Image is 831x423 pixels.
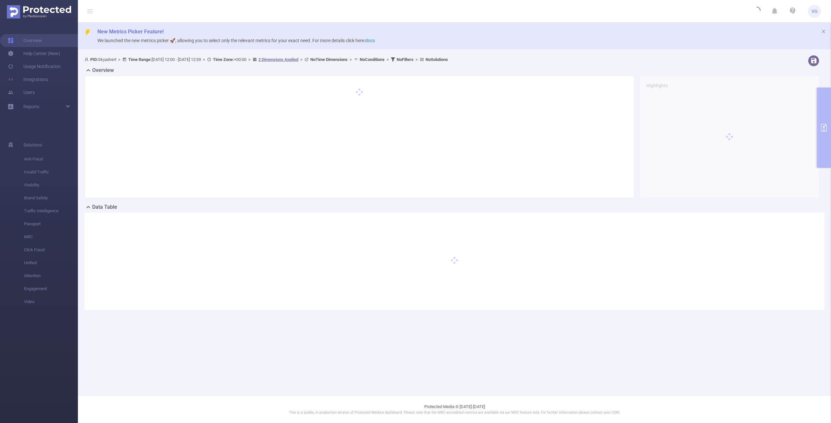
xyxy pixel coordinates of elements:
[97,29,164,35] span: New Metrics Picker Feature!
[8,47,60,60] a: Help Center (New)
[310,57,348,62] b: No Time Dimensions
[246,57,253,62] span: >
[812,5,818,18] span: VG
[84,57,90,62] i: icon: user
[213,57,234,62] b: Time Zone:
[821,29,826,34] i: icon: close
[348,57,354,62] span: >
[24,166,78,179] span: Invalid Traffic
[94,410,815,416] p: This is a stable, in production version of Protected Media's dashboard. Please note that the MRC ...
[8,73,48,86] a: Integrations
[298,57,304,62] span: >
[7,5,71,18] img: Protected Media
[360,57,385,62] b: No Conditions
[201,57,207,62] span: >
[24,256,78,269] span: Unified
[128,57,152,62] b: Time Range:
[8,34,42,47] a: Overview
[753,7,761,16] i: icon: loading
[97,38,375,43] span: We launched the new metrics picker 🚀, allowing you to select only the relevant metrics for your e...
[365,38,375,43] a: docs
[90,57,98,62] b: PID:
[24,192,78,205] span: Brand Safety
[821,28,826,35] button: icon: close
[397,57,414,62] b: No Filters
[414,57,420,62] span: >
[84,57,448,62] span: Skyadvert [DATE] 12:00 - [DATE] 12:59 +00:00
[8,86,35,99] a: Users
[116,57,122,62] span: >
[8,60,61,73] a: Usage Notification
[23,100,39,113] a: Reports
[258,57,298,62] u: 2 Dimensions Applied
[24,217,78,230] span: Passport
[23,138,42,151] span: Solutions
[24,243,78,256] span: Click Fraud
[24,205,78,217] span: Traffic Intelligence
[24,269,78,282] span: Attention
[24,295,78,308] span: Video
[24,230,78,243] span: MRC
[92,66,114,74] h2: Overview
[24,282,78,295] span: Engagement
[84,29,91,36] i: icon: thunderbolt
[23,104,39,109] span: Reports
[385,57,391,62] span: >
[24,179,78,192] span: Visibility
[92,203,117,211] h2: Data Table
[78,395,831,423] footer: Protected Media © [DATE]-[DATE]
[24,153,78,166] span: Anti-Fraud
[426,57,448,62] b: No Solutions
